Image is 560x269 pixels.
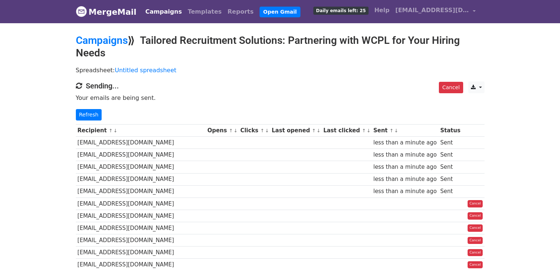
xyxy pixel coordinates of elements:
div: less than a minute ago [373,187,437,196]
a: Cancel [468,237,483,244]
td: [EMAIL_ADDRESS][DOMAIN_NAME] [76,198,206,210]
td: Sent [439,149,462,161]
a: Refresh [76,109,102,120]
th: Last opened [270,125,321,137]
a: Cancel [468,261,483,269]
h4: Sending... [76,81,485,90]
a: ↑ [312,128,316,133]
a: Cancel [468,212,483,220]
a: Templates [185,4,225,19]
td: [EMAIL_ADDRESS][DOMAIN_NAME] [76,173,206,185]
a: ↑ [109,128,113,133]
th: Clicks [239,125,270,137]
td: [EMAIL_ADDRESS][DOMAIN_NAME] [76,149,206,161]
th: Status [439,125,462,137]
th: Sent [371,125,439,137]
span: Daily emails left: 25 [313,7,368,15]
td: Sent [439,185,462,198]
div: less than a minute ago [373,139,437,147]
td: [EMAIL_ADDRESS][DOMAIN_NAME] [76,247,206,259]
div: less than a minute ago [373,163,437,171]
td: [EMAIL_ADDRESS][DOMAIN_NAME] [76,234,206,247]
a: Cancel [468,224,483,232]
a: Open Gmail [260,7,300,17]
a: Campaigns [142,4,185,19]
p: Spreadsheet: [76,66,485,74]
a: ↓ [394,128,398,133]
td: Sent [439,137,462,149]
th: Last clicked [321,125,371,137]
th: Recipient [76,125,206,137]
p: Your emails are being sent. [76,94,485,102]
a: Cancel [468,249,483,256]
h2: ⟫ Tailored Recruitment Solutions: Partnering with WCPL for Your Hiring Needs [76,34,485,59]
a: Reports [225,4,257,19]
a: ↓ [265,128,269,133]
a: Cancel [468,200,483,207]
a: Campaigns [76,34,128,46]
a: ↓ [233,128,237,133]
a: ↓ [367,128,371,133]
td: [EMAIL_ADDRESS][DOMAIN_NAME] [76,222,206,234]
a: Cancel [439,82,463,93]
a: ↑ [229,128,233,133]
div: less than a minute ago [373,175,437,184]
th: Opens [205,125,239,137]
a: Help [371,3,392,18]
a: Daily emails left: 25 [310,3,371,18]
a: [EMAIL_ADDRESS][DOMAIN_NAME] [392,3,479,20]
span: [EMAIL_ADDRESS][DOMAIN_NAME] [395,6,469,15]
a: ↓ [113,128,117,133]
a: ↓ [317,128,321,133]
td: [EMAIL_ADDRESS][DOMAIN_NAME] [76,210,206,222]
td: Sent [439,173,462,185]
td: [EMAIL_ADDRESS][DOMAIN_NAME] [76,185,206,198]
a: MergeMail [76,4,137,20]
div: less than a minute ago [373,151,437,159]
a: ↑ [260,128,264,133]
a: ↑ [362,128,366,133]
img: MergeMail logo [76,6,87,17]
td: [EMAIL_ADDRESS][DOMAIN_NAME] [76,161,206,173]
td: Sent [439,161,462,173]
a: Untitled spreadsheet [115,67,176,74]
a: ↑ [390,128,394,133]
td: [EMAIL_ADDRESS][DOMAIN_NAME] [76,137,206,149]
